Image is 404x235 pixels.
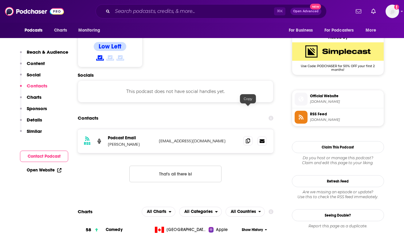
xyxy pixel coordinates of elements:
div: Claim and edit this page to your liking. [292,156,384,165]
a: Seeing Double? [292,209,384,221]
span: Podcasts [25,26,43,35]
a: Apple [209,227,240,233]
a: Comedy [106,227,123,232]
span: Use Code: PODCHASER for 50% OFF your first 2 months! [292,61,384,72]
button: open menu [142,207,175,217]
button: Claim This Podcast [292,141,384,153]
a: [GEOGRAPHIC_DATA] [152,227,209,233]
h2: Contacts [78,112,98,124]
span: New [310,4,321,10]
div: Copy [240,94,256,103]
a: Charts [50,25,71,36]
a: Official Website[DOMAIN_NAME] [295,93,381,106]
div: Search podcasts, credits, & more... [96,4,327,18]
span: All Countries [231,210,256,214]
h2: Platforms [142,207,175,217]
p: Charts [27,94,41,100]
img: Podchaser - Follow, Share and Rate Podcasts [5,6,64,17]
span: Canada [167,227,206,233]
p: Reach & Audience [27,49,68,55]
p: Similar [27,128,42,134]
h2: Charts [78,209,92,214]
button: open menu [361,25,384,36]
p: Social [27,72,41,78]
span: Show History [242,227,263,233]
h2: Socials [78,72,274,78]
div: This podcast does not have social handles yet. [78,80,274,102]
button: open menu [320,25,363,36]
a: SimpleCast Deal: Use Code: PODCHASER for 50% OFF your first 2 months! [292,42,384,71]
p: Details [27,117,42,123]
button: Charts [20,94,41,106]
span: Do you host or manage this podcast? [292,156,384,160]
span: ⌘ K [274,7,285,15]
span: Charts [54,26,67,35]
button: open menu [179,207,222,217]
img: SimpleCast Deal: Use Code: PODCHASER for 50% OFF your first 2 months! [292,42,384,61]
button: Details [20,117,42,128]
button: Nothing here. [129,166,222,182]
button: Reach & Audience [20,49,68,60]
p: [EMAIL_ADDRESS][DOMAIN_NAME] [159,138,239,144]
input: Search podcasts, credits, & more... [112,6,274,16]
button: Contact Podcast [20,151,68,162]
span: Official Website [310,93,381,99]
svg: Add a profile image [394,5,399,10]
p: [PERSON_NAME] [108,142,154,147]
h3: RSS [84,141,91,146]
a: Show notifications dropdown [353,6,364,17]
a: Open Website [27,168,61,173]
span: Open Advanced [293,10,319,13]
p: Content [27,60,45,66]
span: Apple [216,227,228,233]
button: open menu [284,25,321,36]
span: More [366,26,376,35]
p: Sponsors [27,106,47,111]
button: Contacts [20,83,47,94]
button: Similar [20,128,42,140]
img: User Profile [386,5,399,18]
button: Content [20,60,45,72]
span: Monitoring [78,26,100,35]
h3: 58 [86,226,91,233]
button: Refresh Feed [292,175,384,187]
a: RSS Feed[DOMAIN_NAME] [295,111,381,124]
button: open menu [20,25,51,36]
button: Show profile menu [386,5,399,18]
button: open menu [226,207,265,217]
button: Sponsors [20,106,47,117]
span: RSS Feed [310,111,381,117]
span: All Charts [147,210,166,214]
h2: Countries [226,207,265,217]
button: open menu [74,25,108,36]
span: All Categories [184,210,213,214]
button: Show History [240,227,269,233]
h4: Low Left [99,43,121,50]
h2: Categories [179,207,222,217]
button: Social [20,72,41,83]
span: For Podcasters [324,26,354,35]
div: Are we missing an episode or update? Use this to check the RSS feed immediately. [292,190,384,199]
span: For Business [289,26,313,35]
button: Open AdvancedNew [290,8,321,15]
span: iamunwell.com [310,99,381,104]
p: Podcast Email [108,135,154,141]
span: Logged in as Ashley_Beenen [386,5,399,18]
p: Contacts [27,83,47,89]
span: feeds.simplecast.com [310,117,381,122]
div: Report this page as a duplicate. [292,224,384,229]
a: Show notifications dropdown [369,6,378,17]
